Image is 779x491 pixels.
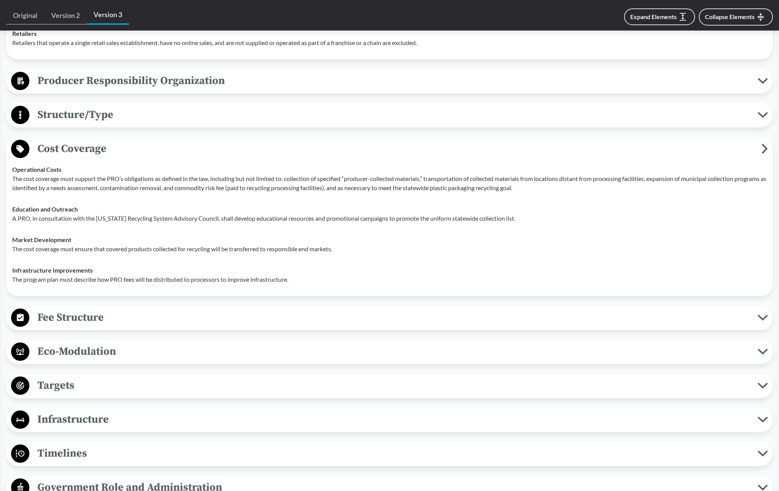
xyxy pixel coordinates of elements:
[29,411,758,428] span: Infrastructure
[44,7,87,24] a: Version 2
[29,445,758,462] span: Timelines
[9,139,770,159] button: Cost Coverage
[9,410,770,430] button: Infrastructure
[29,106,758,123] span: Structure/Type
[9,444,770,464] button: Timelines
[29,377,758,394] span: Targets
[12,214,767,223] p: A PRO, in consultation with the [US_STATE] Recycling System Advisory Council, shall develop educa...
[12,266,93,274] strong: Infrastructure Improvements
[9,376,770,396] button: Targets
[9,308,770,328] button: Fee Structure
[29,140,761,157] span: Cost Coverage
[29,343,758,360] span: Eco-Modulation
[12,236,71,243] strong: Market Development
[12,166,61,173] strong: Operational Costs
[624,8,695,25] button: Expand Elements
[9,105,770,125] button: Structure/Type
[6,7,44,24] a: Original
[29,309,758,326] span: Fee Structure
[12,205,78,213] strong: Education and Outreach
[12,174,767,192] p: The cost coverage must support the PRO’s obligations as defined in the law, including but not lim...
[12,30,37,37] strong: Retailers
[12,244,767,254] p: The cost coverage must ensure that covered products collected for recycling will be transferred t...
[29,72,758,89] span: Producer Responsibility Organization
[699,8,773,26] button: Collapse Elements
[87,6,129,25] a: Version 3
[9,342,770,362] button: Eco-Modulation
[12,275,767,284] p: The program plan must describe how PRO fees will be distributed to processors to improve infrastr...
[9,71,770,91] button: Producer Responsibility Organization
[12,38,767,47] p: Retailers that operate a single retail sales establishment, have no online sales, and are not sup...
